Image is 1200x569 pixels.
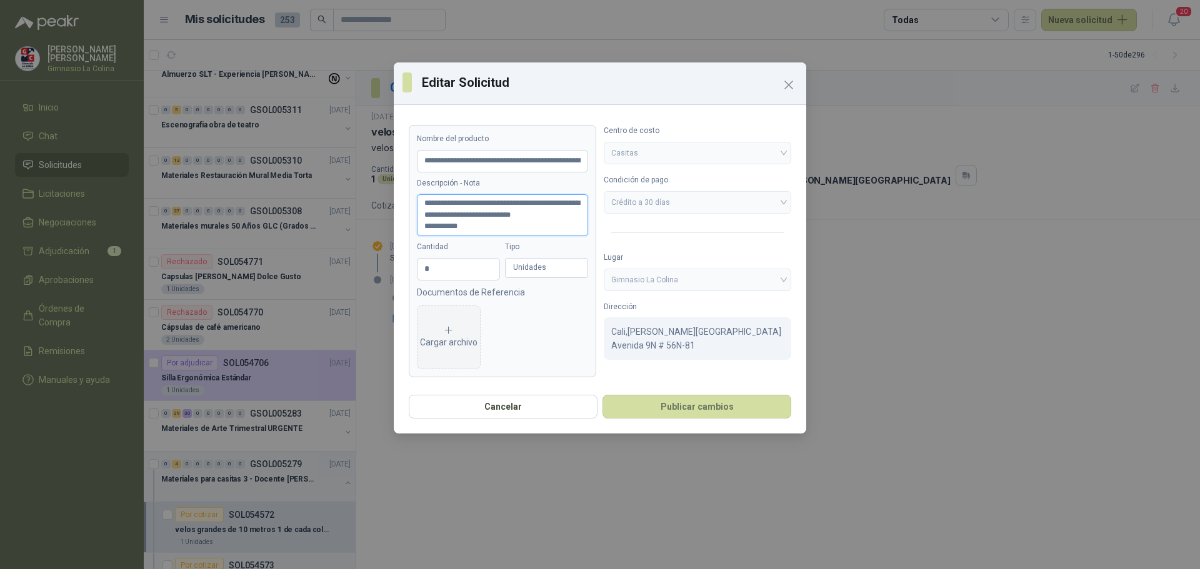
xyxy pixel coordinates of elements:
[611,193,784,212] span: Crédito a 30 días
[417,241,500,253] label: Cantidad
[409,395,597,418] button: Cancelar
[422,73,797,92] h3: Editar Solicitud
[505,258,588,278] div: Unidades
[417,177,588,189] label: Descripción - Nota
[604,317,791,360] div: Cali , [PERSON_NAME][GEOGRAPHIC_DATA]
[420,325,477,350] div: Cargar archivo
[779,75,799,95] button: Close
[604,301,791,313] label: Dirección
[611,144,784,162] span: Casitas
[604,174,791,186] label: Condición de pago
[602,395,791,418] button: Publicar cambios
[604,252,791,264] label: Lugar
[611,339,784,352] p: Avenida 9N # 56N-81
[505,241,588,253] label: Tipo
[417,285,588,299] p: Documentos de Referencia
[604,125,791,137] label: Centro de costo
[417,133,588,145] label: Nombre del producto
[611,270,784,289] span: Gimnasio La Colina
